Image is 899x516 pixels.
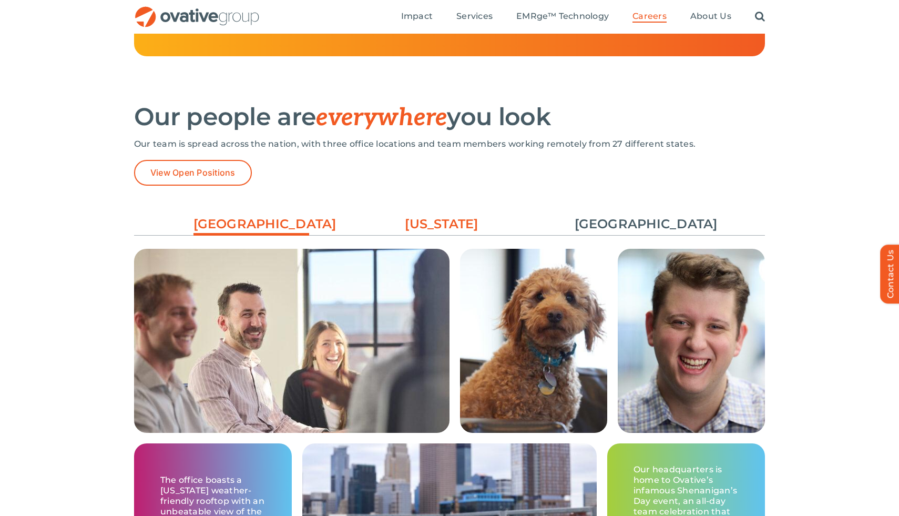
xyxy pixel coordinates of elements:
span: View Open Positions [150,168,236,178]
span: Careers [632,11,667,22]
span: everywhere [316,103,447,133]
ul: Post Filters [134,210,765,238]
span: Services [456,11,493,22]
img: Careers – Minneapolis Grid 4 [460,249,607,433]
a: Search [755,11,765,23]
a: Impact [401,11,433,23]
a: EMRge™ Technology [516,11,609,23]
a: [GEOGRAPHIC_DATA] [575,215,690,233]
a: [GEOGRAPHIC_DATA] [193,215,309,238]
span: Impact [401,11,433,22]
span: About Us [690,11,731,22]
p: Our team is spread across the nation, with three office locations and team members working remote... [134,139,765,149]
a: OG_Full_horizontal_RGB [134,5,260,15]
img: Careers – Minneapolis Grid 3 [618,249,765,433]
h2: Our people are you look [134,104,765,131]
a: View Open Positions [134,160,252,186]
img: Careers – Minneapolis Grid 2 [134,249,450,492]
a: About Us [690,11,731,23]
a: Careers [632,11,667,23]
a: Services [456,11,493,23]
a: [US_STATE] [384,215,499,233]
span: EMRge™ Technology [516,11,609,22]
